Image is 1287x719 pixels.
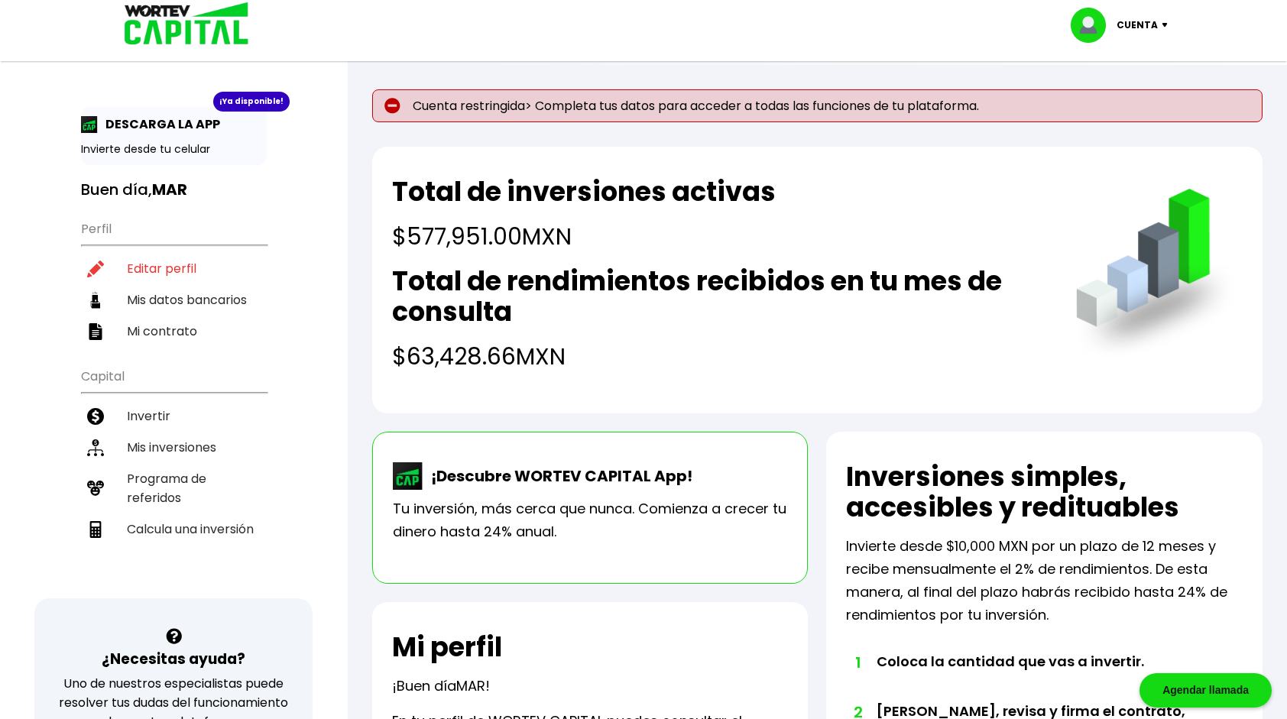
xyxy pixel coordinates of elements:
p: Cuenta restringida> Completa tus datos para acceder a todas las funciones de tu plataforma. [372,89,1263,122]
h2: Inversiones simples, accesibles y redituables [846,462,1243,523]
p: Cuenta [1117,14,1158,37]
b: MAR [152,179,187,200]
ul: Perfil [81,212,267,347]
a: Invertir [81,400,267,432]
a: Mis datos bancarios [81,284,267,316]
p: Invierte desde $10,000 MXN por un plazo de 12 meses y recibe mensualmente el 2% de rendimientos. ... [846,535,1243,627]
h3: Buen día, [81,180,267,199]
img: contrato-icon.f2db500c.svg [87,323,104,340]
div: Agendar llamada [1139,673,1272,708]
a: Editar perfil [81,253,267,284]
p: Invierte desde tu celular [81,141,267,157]
a: Calcula una inversión [81,513,267,545]
img: wortev-capital-app-icon [393,462,423,490]
img: recomiendanos-icon.9b8e9327.svg [87,480,104,497]
h2: Total de inversiones activas [392,177,776,207]
ul: Capital [81,359,267,583]
img: profile-image [1071,8,1117,43]
h4: $63,428.66 MXN [392,339,1045,374]
div: ¡Ya disponible! [213,92,290,112]
li: Coloca la cantidad que vas a invertir. [877,651,1203,701]
a: Programa de referidos [81,463,267,513]
p: DESCARGA LA APP [98,115,220,134]
p: ¡Buen día ! [392,675,490,698]
img: app-icon [81,116,98,133]
img: invertir-icon.b3b967d7.svg [87,408,104,425]
img: calculadora-icon.17d418c4.svg [87,521,104,538]
h2: Total de rendimientos recibidos en tu mes de consulta [392,266,1045,327]
img: editar-icon.952d3147.svg [87,261,104,277]
h2: Mi perfil [392,632,502,662]
a: Mi contrato [81,316,267,347]
img: grafica.516fef24.png [1069,189,1243,362]
img: icon-down [1158,23,1178,28]
h4: $577,951.00 MXN [392,219,776,254]
img: error-circle.027baa21.svg [384,98,400,114]
p: ¡Descubre WORTEV CAPITAL App! [423,465,692,487]
img: datos-icon.10cf9172.svg [87,292,104,309]
span: MAR [456,676,485,695]
p: Tu inversión, más cerca que nunca. Comienza a crecer tu dinero hasta 24% anual. [393,497,788,543]
img: inversiones-icon.6695dc30.svg [87,439,104,456]
a: Mis inversiones [81,432,267,463]
span: 1 [854,651,861,674]
h3: ¿Necesitas ayuda? [102,648,245,670]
